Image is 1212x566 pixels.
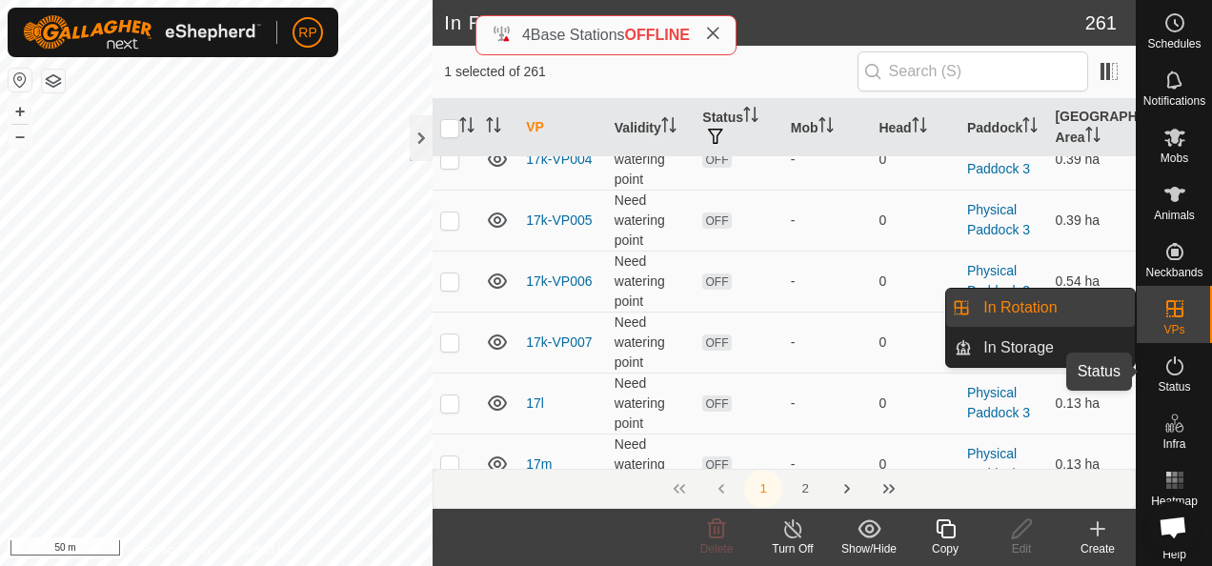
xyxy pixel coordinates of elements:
td: Need watering point [607,312,696,373]
p-sorticon: Activate to sort [459,120,475,135]
span: In Rotation [983,296,1057,319]
div: - [791,150,864,170]
td: Need watering point [607,434,696,495]
div: Edit [983,540,1060,557]
p-sorticon: Activate to sort [743,110,758,125]
button: + [9,100,31,123]
button: 1 [744,470,782,508]
span: OFF [702,212,731,229]
th: [GEOGRAPHIC_DATA] Area [1047,99,1136,157]
div: Show/Hide [831,540,907,557]
a: Physical Paddock 3 [967,385,1030,420]
li: In Rotation [946,289,1135,327]
div: Turn Off [755,540,831,557]
span: Animals [1154,210,1195,221]
td: 0.13 ha [1047,434,1136,495]
th: Validity [607,99,696,157]
span: Notifications [1143,95,1205,107]
div: - [791,272,864,292]
th: Head [871,99,959,157]
button: 2 [786,470,824,508]
button: – [9,125,31,148]
a: In Rotation [972,289,1135,327]
span: OFF [702,456,731,473]
a: 17k-VP006 [526,273,592,289]
span: Base Stations [531,27,625,43]
a: 17k-VP007 [526,334,592,350]
span: Schedules [1147,38,1201,50]
td: Need watering point [607,129,696,190]
div: - [791,455,864,475]
div: Copy [907,540,983,557]
td: 0.13 ha [1047,373,1136,434]
button: Last Page [870,470,908,508]
span: In Storage [983,336,1054,359]
span: VPs [1163,324,1184,335]
span: OFFLINE [625,27,690,43]
span: Mobs [1161,152,1188,164]
td: 0 [871,373,959,434]
span: Status [1158,381,1190,393]
div: Create [1060,540,1136,557]
span: 4 [522,27,531,43]
span: 261 [1085,9,1117,37]
td: 0.39 ha [1047,129,1136,190]
button: Reset Map [9,69,31,91]
th: VP [518,99,607,157]
span: Heatmap [1151,495,1198,507]
td: 0 [871,190,959,251]
td: 0 [871,129,959,190]
span: RP [298,23,316,43]
p-sorticon: Activate to sort [1085,130,1101,145]
a: Privacy Policy [141,541,212,558]
span: OFF [702,334,731,351]
th: Mob [783,99,872,157]
a: Physical Paddock 3 [967,446,1030,481]
p-sorticon: Activate to sort [486,120,501,135]
button: Map Layers [42,70,65,92]
td: Need watering point [607,373,696,434]
span: OFF [702,152,731,168]
a: In Storage [972,329,1135,367]
div: - [791,211,864,231]
p-sorticon: Activate to sort [818,120,834,135]
span: OFF [702,273,731,290]
span: Neckbands [1145,267,1202,278]
a: 17k-VP005 [526,212,592,228]
a: Physical Paddock 3 [967,202,1030,237]
td: Need watering point [607,251,696,312]
span: 1 selected of 261 [444,62,857,82]
td: 0.54 ha [1047,251,1136,312]
li: In Storage [946,329,1135,367]
a: Physical Paddock 3 [967,263,1030,298]
input: Search (S) [858,51,1088,91]
h2: In Rotation [444,11,1084,34]
a: 17l [526,395,544,411]
a: Contact Us [235,541,292,558]
div: Open chat [1147,501,1199,553]
div: - [791,333,864,353]
span: Infra [1162,438,1185,450]
span: OFF [702,395,731,412]
td: 0 [871,312,959,373]
td: 0 [871,251,959,312]
span: Help [1162,549,1186,560]
th: Status [695,99,783,157]
p-sorticon: Activate to sort [1022,120,1038,135]
a: 17k-VP004 [526,152,592,167]
span: Delete [700,542,734,556]
td: Need watering point [607,190,696,251]
img: Gallagher Logo [23,15,261,50]
th: Paddock [959,99,1048,157]
button: Next Page [828,470,866,508]
td: 0.39 ha [1047,190,1136,251]
p-sorticon: Activate to sort [912,120,927,135]
p-sorticon: Activate to sort [661,120,677,135]
div: - [791,394,864,414]
a: 17m [526,456,552,472]
td: 0 [871,434,959,495]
